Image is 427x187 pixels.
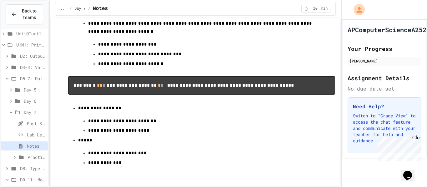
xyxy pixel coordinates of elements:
[16,30,46,37] span: Unit0TurtleAvatar
[348,44,421,53] h2: Your Progress
[20,75,46,82] span: D5-7: Data Types and Number Calculations
[20,53,46,59] span: D2: Output and Compiling Code
[349,58,419,64] div: [PERSON_NAME]
[6,4,43,24] button: Back to Teams
[88,6,90,11] span: /
[16,42,46,48] span: U1M1: Primitives, Variables, Basic I/O
[20,64,46,71] span: D3-4: Variables and Input
[3,2,43,40] div: Chat with us now!Close
[401,162,421,181] iframe: chat widget
[27,131,46,138] span: Lab Lecture
[353,113,416,144] p: Switch to "Grade View" to access the chat feature and communicate with your teacher for help and ...
[93,5,108,12] span: Notes
[321,6,328,11] span: min
[70,6,72,11] span: /
[24,86,46,93] span: Day 5
[60,6,67,11] span: ...
[24,98,46,104] span: Day 6
[74,6,86,11] span: Day 7
[24,109,46,116] span: Day 7
[375,135,421,161] iframe: chat widget
[353,103,416,110] h3: Need Help?
[28,154,46,160] span: Practice (15 mins)
[27,120,46,127] span: Fast Start
[348,85,421,92] div: No due date set
[27,143,46,149] span: Notes
[20,176,46,183] span: D9-11: Module Wrap Up
[347,2,366,17] div: My Account
[348,74,421,82] h2: Assignment Details
[310,6,320,11] span: 10
[20,8,38,21] span: Back to Teams
[20,165,46,172] span: D8: Type Casting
